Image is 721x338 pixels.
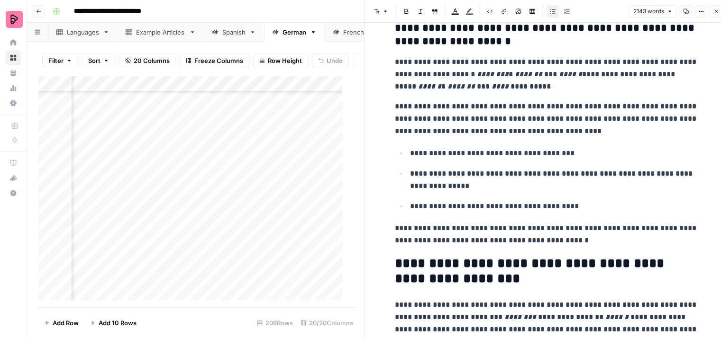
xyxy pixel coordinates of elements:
[6,186,21,201] button: Help + Support
[253,53,308,68] button: Row Height
[38,315,84,330] button: Add Row
[67,27,99,37] div: Languages
[6,35,21,50] a: Home
[6,11,23,28] img: Preply Logo
[180,53,249,68] button: Freeze Columns
[312,53,349,68] button: Undo
[194,56,243,65] span: Freeze Columns
[134,56,170,65] span: 20 Columns
[6,80,21,96] a: Usage
[283,27,306,37] div: German
[6,50,21,65] a: Browse
[48,23,118,42] a: Languages
[48,56,64,65] span: Filter
[99,318,137,328] span: Add 10 Rows
[82,53,115,68] button: Sort
[264,23,325,42] a: German
[119,53,176,68] button: 20 Columns
[6,155,21,170] a: AirOps Academy
[253,315,297,330] div: 208 Rows
[6,8,21,31] button: Workspace: Preply
[42,53,78,68] button: Filter
[343,27,365,37] div: French
[268,56,302,65] span: Row Height
[222,27,246,37] div: Spanish
[297,315,357,330] div: 20/20 Columns
[633,7,664,16] span: 2143 words
[629,5,677,18] button: 2143 words
[136,27,185,37] div: Example Articles
[53,318,79,328] span: Add Row
[6,65,21,80] a: Your Data
[325,23,383,42] a: French
[327,56,343,65] span: Undo
[6,171,20,185] div: What's new?
[88,56,100,65] span: Sort
[204,23,264,42] a: Spanish
[6,96,21,111] a: Settings
[118,23,204,42] a: Example Articles
[84,315,142,330] button: Add 10 Rows
[6,170,21,186] button: What's new?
